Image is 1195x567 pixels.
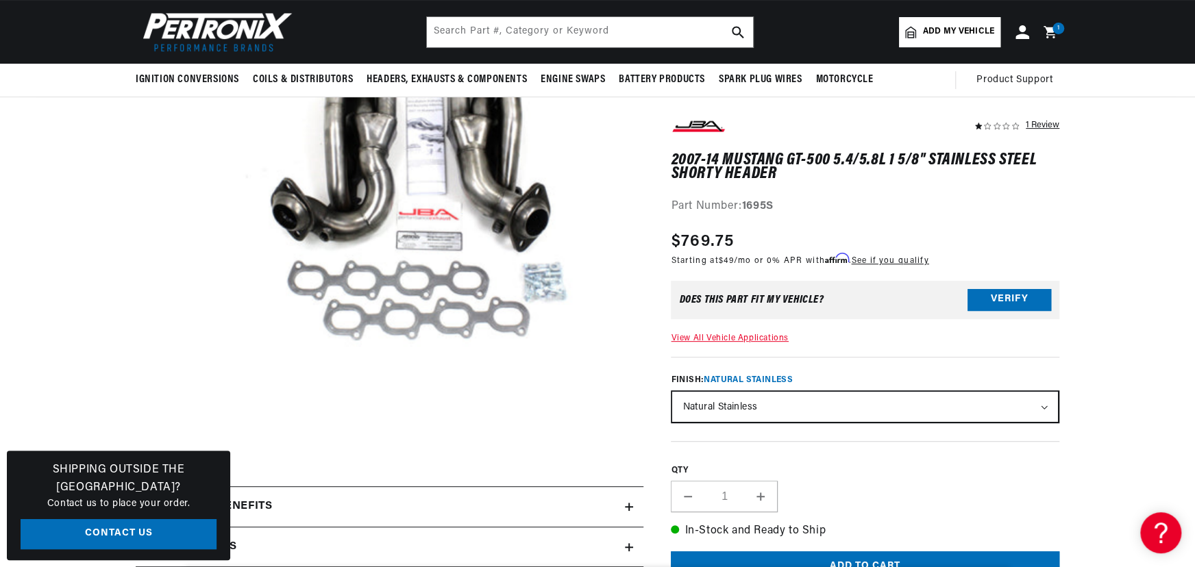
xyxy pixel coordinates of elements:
div: Part Number: [671,199,1059,216]
summary: Motorcycle [809,64,880,96]
a: See if you qualify - Learn more about Affirm Financing (opens in modal) [851,257,928,265]
div: 1 Review [1026,116,1059,133]
p: In-Stock and Ready to Ship [671,522,1059,540]
h1: 2007-14 Mustang GT-500 5.4/5.8L 1 5/8" Stainless Steel Shorty Header [671,153,1059,181]
media-gallery: Gallery Viewer [136,20,643,459]
a: Contact Us [21,519,217,550]
span: Motorcycle [815,73,873,87]
summary: Ignition Conversions [136,64,246,96]
span: Ignition Conversions [136,73,239,87]
div: Does This part fit My vehicle? [679,294,824,305]
span: Engine Swaps [541,73,605,87]
a: View All Vehicle Applications [671,334,788,342]
span: 1 [1057,23,1060,34]
span: Coils & Distributors [253,73,353,87]
summary: Spark Plug Wires [712,64,809,96]
strong: 1695S [742,201,774,212]
span: Headers, Exhausts & Components [367,73,527,87]
label: Finish: [671,375,1059,387]
span: $49 [719,257,734,265]
img: Pertronix [136,8,293,55]
label: QTY [671,466,1059,477]
span: Add my vehicle [923,25,994,38]
p: Starting at /mo or 0% APR with . [671,254,928,267]
button: Verify [968,289,1051,311]
h3: Shipping Outside the [GEOGRAPHIC_DATA]? [21,462,217,496]
button: search button [723,17,753,47]
summary: Features & Benefits [136,487,643,527]
p: Contact us to place your order. [21,496,217,512]
summary: Product Support [976,64,1059,97]
summary: Specifications [136,527,643,567]
summary: Coils & Distributors [246,64,360,96]
input: Search Part #, Category or Keyword [427,17,753,47]
a: Add my vehicle [899,17,1000,47]
span: Affirm [825,253,849,264]
summary: Battery Products [612,64,712,96]
summary: Engine Swaps [534,64,612,96]
span: Battery Products [619,73,705,87]
span: $769.75 [671,229,734,254]
span: Natural Stainless [704,377,793,385]
span: Product Support [976,73,1052,88]
summary: Headers, Exhausts & Components [360,64,534,96]
span: Spark Plug Wires [719,73,802,87]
